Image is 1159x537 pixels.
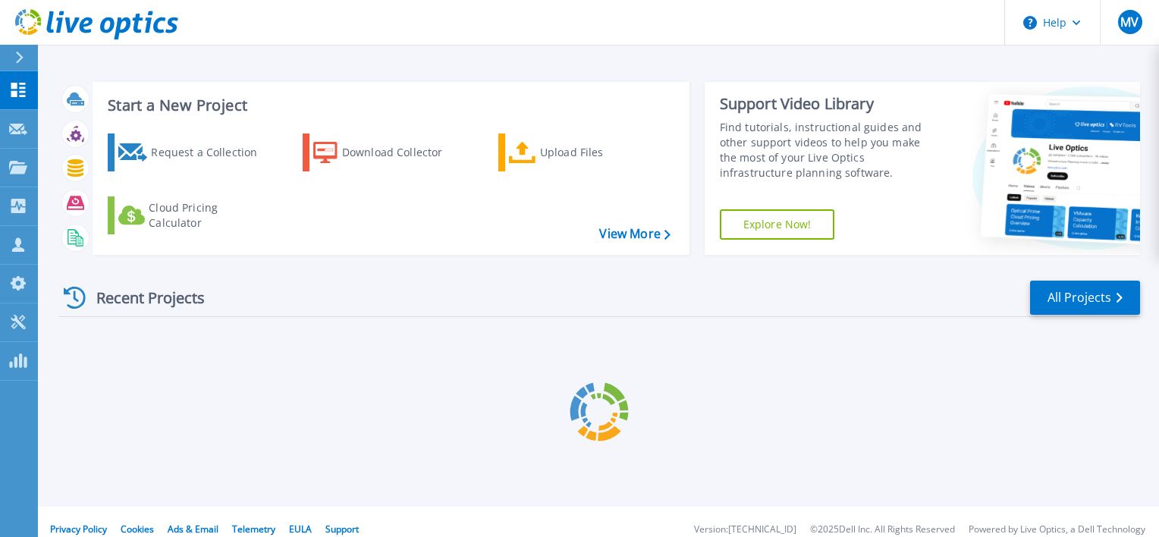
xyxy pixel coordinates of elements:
[720,209,835,240] a: Explore Now!
[108,97,670,114] h3: Start a New Project
[810,525,955,535] li: © 2025 Dell Inc. All Rights Reserved
[1030,281,1140,315] a: All Projects
[1120,16,1139,28] span: MV
[342,137,463,168] div: Download Collector
[50,523,107,535] a: Privacy Policy
[121,523,154,535] a: Cookies
[108,133,277,171] a: Request a Collection
[694,525,796,535] li: Version: [TECHNICAL_ID]
[108,196,277,234] a: Cloud Pricing Calculator
[599,227,670,241] a: View More
[232,523,275,535] a: Telemetry
[58,279,225,316] div: Recent Projects
[303,133,472,171] a: Download Collector
[325,523,359,535] a: Support
[720,120,938,181] div: Find tutorials, instructional guides and other support videos to help you make the most of your L...
[289,523,312,535] a: EULA
[498,133,667,171] a: Upload Files
[540,137,661,168] div: Upload Files
[168,523,218,535] a: Ads & Email
[720,94,938,114] div: Support Video Library
[151,137,272,168] div: Request a Collection
[969,525,1145,535] li: Powered by Live Optics, a Dell Technology
[149,200,270,231] div: Cloud Pricing Calculator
